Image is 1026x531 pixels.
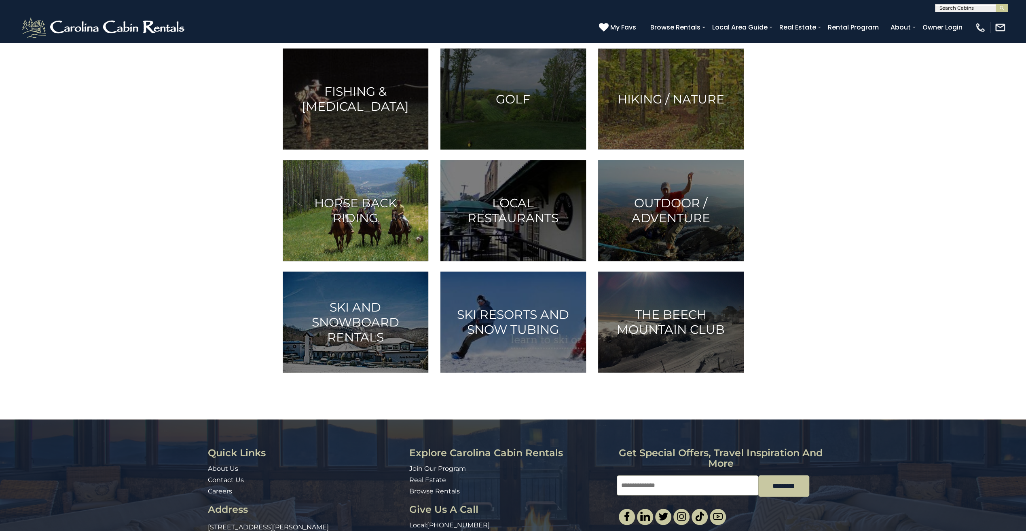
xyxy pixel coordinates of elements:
[918,20,967,34] a: Owner Login
[708,20,772,34] a: Local Area Guide
[451,196,576,225] h3: Local Restaurants
[293,84,418,114] h3: Fishing & [MEDICAL_DATA]
[658,512,668,521] img: twitter-single.svg
[440,48,586,150] a: Golf
[208,504,403,515] h3: Address
[775,20,820,34] a: Real Estate
[610,22,636,32] span: My Favs
[451,307,576,337] h3: Ski Resorts and Snow Tubing
[208,448,403,458] h3: Quick Links
[283,48,428,150] a: Fishing & [MEDICAL_DATA]
[293,196,418,225] h3: Horse Back Riding
[622,512,632,521] img: facebook-single.svg
[608,307,734,337] h3: The Beech Mountain Club
[409,521,611,530] p: Local:
[640,512,650,521] img: linkedin-single.svg
[598,160,744,261] a: Outdoor / Adventure
[598,272,744,373] a: The Beech Mountain Club
[409,487,460,495] a: Browse Rentals
[293,300,418,345] h3: Ski and Snowboard Rentals
[608,92,734,107] h3: Hiking / Nature
[713,512,723,521] img: youtube-light.svg
[208,465,238,472] a: About Us
[427,521,490,529] a: [PHONE_NUMBER]
[409,476,446,484] a: Real Estate
[451,92,576,107] h3: Golf
[283,272,428,373] a: Ski and Snowboard Rentals
[440,160,586,261] a: Local Restaurants
[646,20,704,34] a: Browse Rentals
[208,476,244,484] a: Contact Us
[409,448,611,458] h3: Explore Carolina Cabin Rentals
[440,272,586,373] a: Ski Resorts and Snow Tubing
[695,512,704,521] img: tiktok.svg
[20,15,188,40] img: White-1-2.png
[617,448,824,469] h3: Get special offers, travel inspiration and more
[283,160,428,261] a: Horse Back Riding
[994,22,1006,33] img: mail-regular-white.png
[599,22,638,33] a: My Favs
[886,20,915,34] a: About
[824,20,883,34] a: Rental Program
[677,512,686,521] img: instagram-single.svg
[975,22,986,33] img: phone-regular-white.png
[208,487,232,495] a: Careers
[409,465,466,472] a: Join Our Program
[608,196,734,225] h3: Outdoor / Adventure
[409,504,611,515] h3: Give Us A Call
[598,48,744,150] a: Hiking / Nature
